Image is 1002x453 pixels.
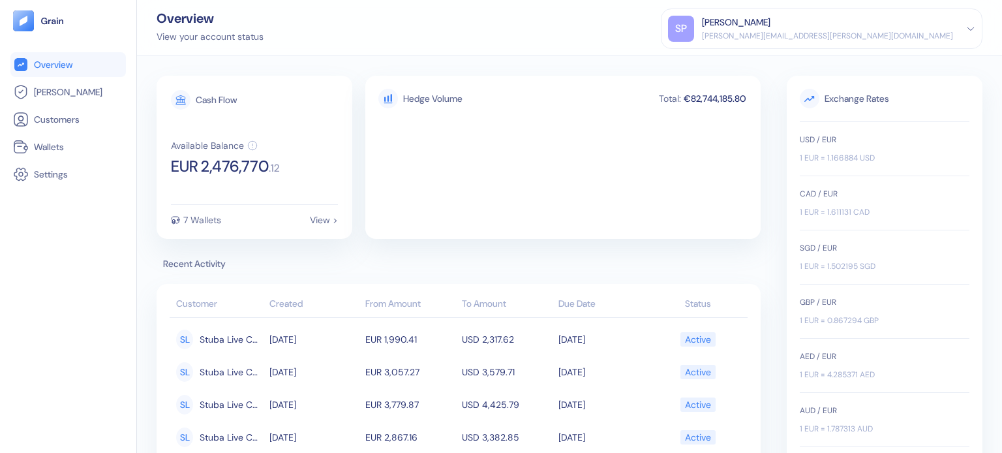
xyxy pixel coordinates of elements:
div: Active [685,426,711,448]
td: [DATE] [266,388,363,421]
div: 1 EUR = 1.787313 AUD [800,423,894,435]
div: SL [176,330,193,349]
div: 1 EUR = 0.867294 GBP [800,315,894,326]
span: Wallets [34,140,64,153]
span: Recent Activity [157,257,761,271]
div: 1 EUR = 1.166884 USD [800,152,894,164]
div: GBP / EUR [800,296,894,308]
td: EUR 3,057.27 [362,356,459,388]
div: SP [668,16,694,42]
a: Customers [13,112,123,127]
div: Status [654,297,741,311]
span: Stuba Live Customer [200,394,263,416]
div: [PERSON_NAME][EMAIL_ADDRESS][PERSON_NAME][DOMAIN_NAME] [702,30,953,42]
span: Stuba Live Customer [200,328,263,351]
td: [DATE] [266,323,363,356]
td: USD 4,425.79 [459,388,555,421]
div: View your account status [157,30,264,44]
div: AED / EUR [800,351,894,362]
span: Exchange Rates [800,89,969,108]
img: logo-tablet-V2.svg [13,10,34,31]
div: Active [685,361,711,383]
div: Available Balance [171,141,244,150]
th: Created [266,292,363,318]
div: Active [685,394,711,416]
div: Active [685,328,711,351]
div: Hedge Volume [403,92,463,106]
div: View > [310,215,338,225]
td: [DATE] [555,356,652,388]
a: Overview [13,57,123,72]
span: Settings [34,168,68,181]
th: To Amount [459,292,555,318]
img: logo [40,16,65,25]
button: Available Balance [171,140,258,151]
td: [DATE] [266,356,363,388]
span: Customers [34,113,80,126]
div: 7 Wallets [183,215,221,225]
td: EUR 3,779.87 [362,388,459,421]
div: 1 EUR = 1.611131 CAD [800,206,894,218]
span: Overview [34,58,72,71]
div: Overview [157,12,264,25]
th: Customer [170,292,266,318]
span: . 12 [269,163,280,174]
td: EUR 1,990.41 [362,323,459,356]
div: €82,744,185.80 [682,94,748,103]
a: Wallets [13,139,123,155]
th: From Amount [362,292,459,318]
div: SL [176,428,193,447]
div: Total: [658,94,682,103]
div: SGD / EUR [800,242,894,254]
a: [PERSON_NAME] [13,84,123,100]
td: USD 3,579.71 [459,356,555,388]
td: [DATE] [555,323,652,356]
div: SL [176,395,193,414]
td: USD 2,317.62 [459,323,555,356]
span: Stuba Live Customer [200,361,263,383]
div: AUD / EUR [800,405,894,416]
span: EUR 2,476,770 [171,159,269,174]
div: 1 EUR = 4.285371 AED [800,369,894,381]
div: [PERSON_NAME] [702,16,770,29]
a: Settings [13,166,123,182]
div: USD / EUR [800,134,894,146]
div: CAD / EUR [800,188,894,200]
span: [PERSON_NAME] [34,86,102,99]
div: SL [176,362,193,382]
div: Cash Flow [196,95,237,104]
span: Stuba Live Customer [200,426,263,448]
th: Due Date [555,292,652,318]
div: 1 EUR = 1.502195 SGD [800,260,894,272]
td: [DATE] [555,388,652,421]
